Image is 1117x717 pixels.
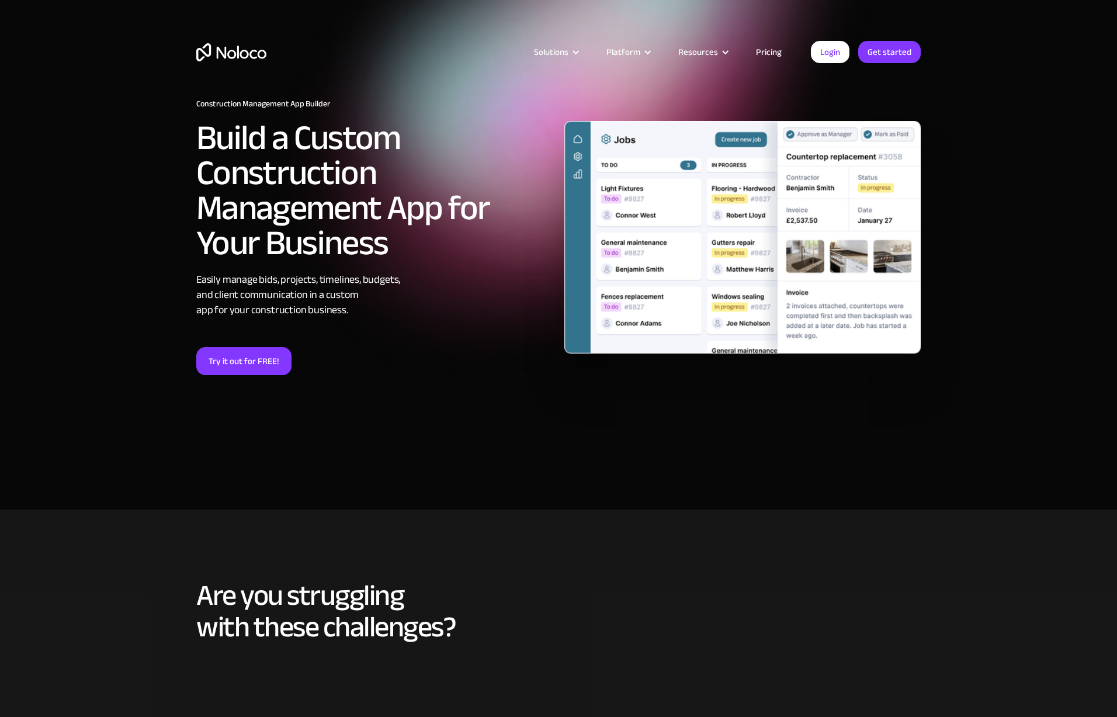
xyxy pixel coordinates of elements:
div: Easily manage bids, projects, timelines, budgets, and client communication in a custom app for yo... [196,272,553,318]
a: Get started [858,41,921,63]
div: Platform [606,44,640,60]
div: Resources [678,44,718,60]
a: Login [811,41,849,63]
a: Try it out for FREE! [196,347,292,375]
h2: Are you struggling with these challenges? [196,580,921,643]
div: Resources [664,44,741,60]
div: Solutions [534,44,568,60]
a: home [196,43,266,61]
h2: Build a Custom Construction Management App for Your Business [196,120,553,261]
a: Pricing [741,44,796,60]
div: Platform [592,44,664,60]
iframe: Intercom live chat [1077,677,1105,705]
div: Solutions [519,44,592,60]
